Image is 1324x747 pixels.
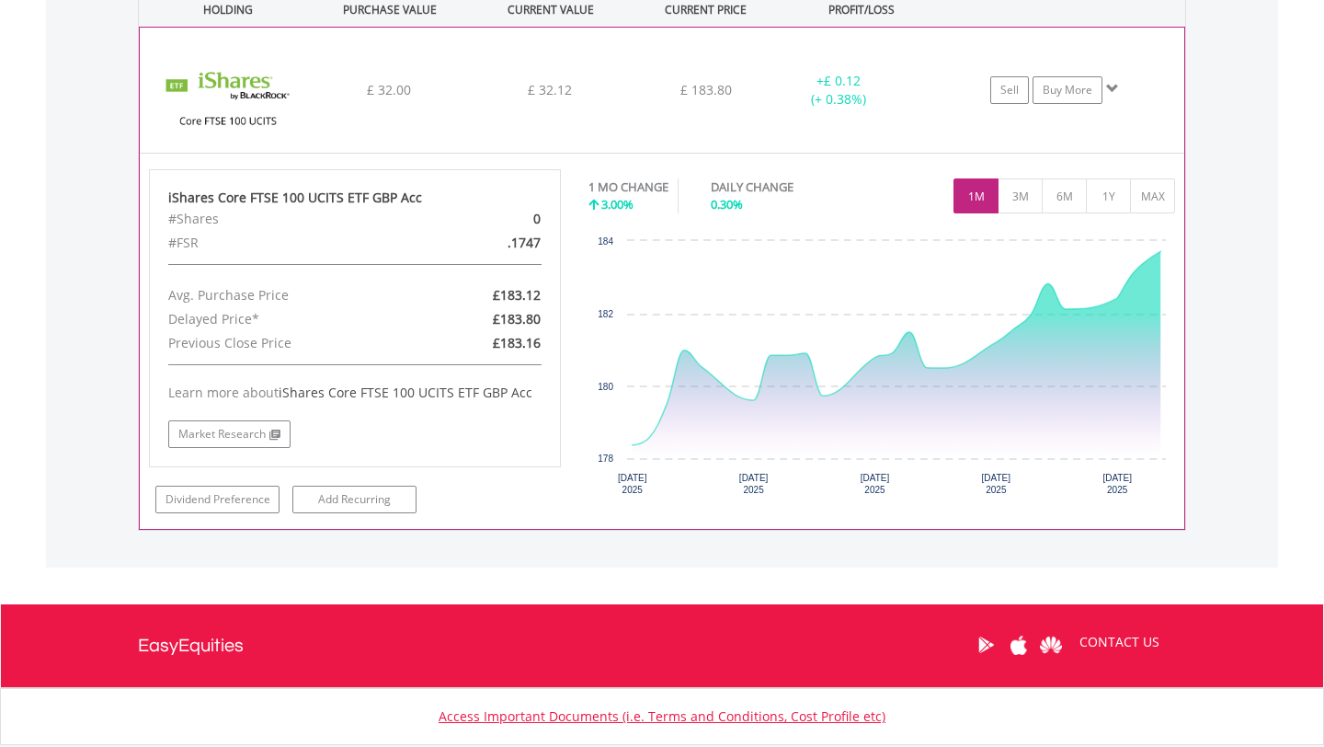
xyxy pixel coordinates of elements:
[528,81,572,98] span: £ 32.12
[1034,616,1067,673] a: Huawei
[154,307,421,331] div: Delayed Price*
[588,232,1175,508] svg: Interactive chart
[598,382,613,392] text: 180
[168,384,542,402] div: Learn more about
[1042,178,1087,213] button: 6M
[588,232,1176,508] div: Chart. Highcharts interactive chart.
[154,331,421,355] div: Previous Close Price
[439,707,885,725] a: Access Important Documents (i.e. Terms and Conditions, Cost Profile etc)
[770,72,907,109] div: + (+ 0.38%)
[1033,76,1102,104] a: Buy More
[588,178,668,196] div: 1 MO CHANGE
[601,196,633,213] span: 3.00%
[981,473,1010,495] text: [DATE] 2025
[421,207,554,231] div: 0
[1067,616,1172,668] a: CONTACT US
[970,616,1002,673] a: Google Play
[154,207,421,231] div: #Shares
[598,454,613,464] text: 178
[998,178,1043,213] button: 3M
[711,196,743,213] span: 0.30%
[149,51,307,148] img: EQU.GBP.CUKX.png
[738,473,768,495] text: [DATE] 2025
[493,286,541,304] span: £183.12
[154,231,421,255] div: #FSR
[1086,178,1131,213] button: 1Y
[138,604,244,687] a: EasyEquities
[1102,473,1132,495] text: [DATE] 2025
[680,81,732,98] span: £ 183.80
[367,81,411,98] span: £ 32.00
[168,189,542,207] div: iShares Core FTSE 100 UCITS ETF GBP Acc
[711,178,858,196] div: DAILY CHANGE
[953,178,999,213] button: 1M
[860,473,889,495] text: [DATE] 2025
[155,486,280,513] a: Dividend Preference
[618,473,647,495] text: [DATE] 2025
[421,231,554,255] div: .1747
[493,334,541,351] span: £183.16
[990,76,1029,104] a: Sell
[598,236,613,247] text: 184
[493,310,541,328] span: £183.80
[598,309,613,319] text: 182
[279,384,532,401] span: iShares Core FTSE 100 UCITS ETF GBP Acc
[824,72,861,89] span: £ 0.12
[1002,616,1034,673] a: Apple
[168,420,291,448] a: Market Research
[1130,178,1175,213] button: MAX
[292,486,417,513] a: Add Recurring
[154,283,421,307] div: Avg. Purchase Price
